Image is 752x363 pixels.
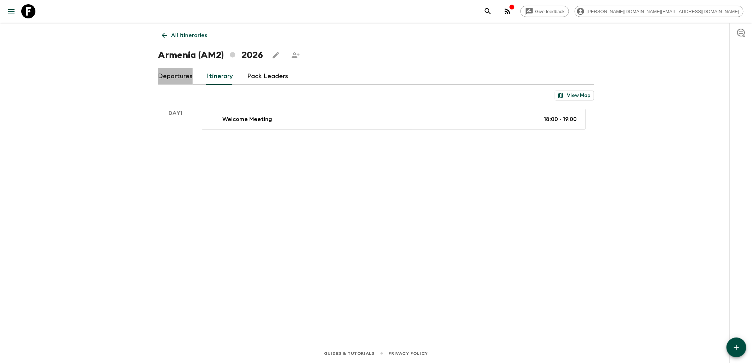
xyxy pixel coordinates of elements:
[158,28,211,42] a: All itineraries
[158,109,193,117] p: Day 1
[4,4,18,18] button: menu
[531,9,569,14] span: Give feedback
[389,350,428,357] a: Privacy Policy
[202,109,586,129] a: Welcome Meeting18:00 - 19:00
[520,6,569,17] a: Give feedback
[158,48,263,62] h1: Armenia (AM2) 2026
[207,68,233,85] a: Itinerary
[158,68,193,85] a: Departures
[481,4,495,18] button: search adventures
[575,6,744,17] div: [PERSON_NAME][DOMAIN_NAME][EMAIL_ADDRESS][DOMAIN_NAME]
[544,115,577,123] p: 18:00 - 19:00
[583,9,743,14] span: [PERSON_NAME][DOMAIN_NAME][EMAIL_ADDRESS][DOMAIN_NAME]
[289,48,303,62] span: Share this itinerary
[555,91,594,100] button: View Map
[324,350,375,357] a: Guides & Tutorials
[222,115,272,123] p: Welcome Meeting
[247,68,288,85] a: Pack Leaders
[269,48,283,62] button: Edit this itinerary
[171,31,207,40] p: All itineraries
